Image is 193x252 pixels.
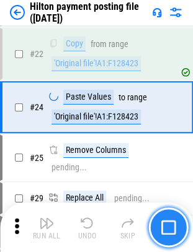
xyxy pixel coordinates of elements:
[30,1,147,24] div: Hilton payment posting file ([DATE])
[30,153,43,163] span: # 25
[30,49,43,59] span: # 22
[63,37,86,51] div: Copy
[109,40,128,49] div: range
[127,93,147,102] div: range
[168,5,183,20] img: Settings menu
[152,7,162,17] img: Support
[114,194,150,203] div: pending...
[52,110,141,124] div: 'Original file'!A1:F128423
[63,143,128,158] div: Remove Columns
[91,40,107,49] div: from
[52,56,141,71] div: 'Original file'!A1:F128423
[10,5,25,20] img: Back
[63,90,114,105] div: Paste Values
[63,191,106,206] div: Replace All
[161,220,176,235] img: Main button
[119,93,125,102] div: to
[30,102,43,112] span: # 24
[30,193,43,203] span: # 29
[52,163,87,172] div: pending...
